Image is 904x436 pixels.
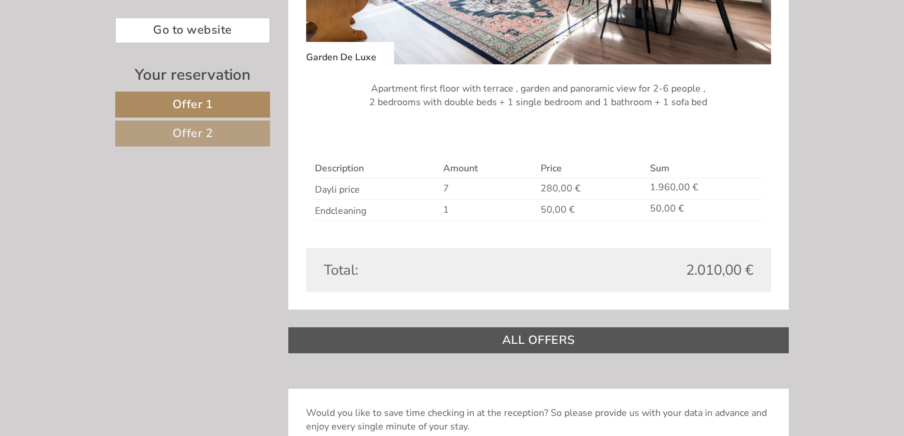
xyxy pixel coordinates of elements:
td: 1.960,00 € [645,178,762,200]
td: 7 [438,178,536,200]
a: ALL OFFERS [288,327,789,353]
span: Offer 2 [173,125,213,141]
span: 50,00 € [541,203,575,216]
td: 50,00 € [645,200,762,221]
div: Total: [315,260,539,280]
span: 280,00 € [541,182,581,195]
th: Description [315,160,438,178]
p: Apartment first floor with terrace , garden and panoramic view for 2-6 people , 2 bedrooms with d... [306,82,772,109]
div: Garden De Luxe [306,42,394,64]
td: 1 [438,200,536,221]
td: Dayli price [315,178,438,200]
th: Amount [438,160,536,178]
span: 2.010,00 € [686,260,753,280]
th: Price [536,160,645,178]
td: Endcleaning [315,200,438,221]
div: Your reservation [115,64,270,86]
a: Go to website [115,18,270,43]
p: Would you like to save time checking in at the reception? So please provide us with your data in ... [306,406,772,434]
span: Offer 1 [173,96,213,112]
th: Sum [645,160,762,178]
